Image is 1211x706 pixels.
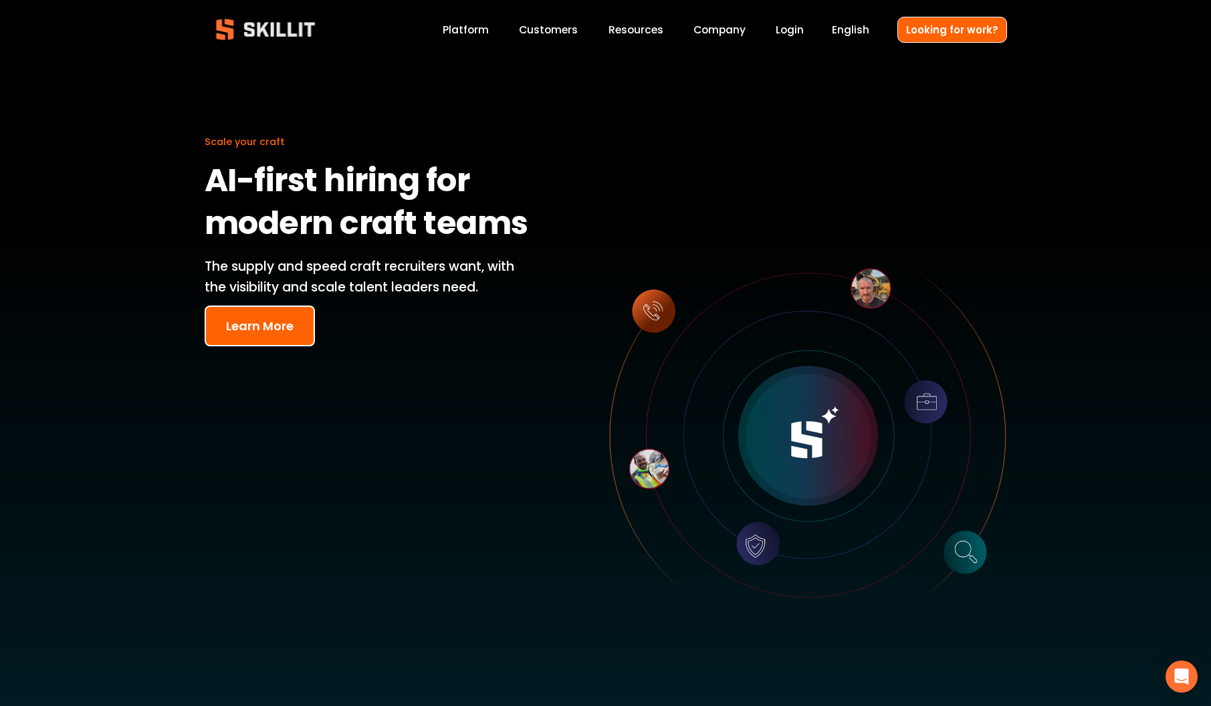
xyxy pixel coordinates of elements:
[693,21,746,39] a: Company
[609,22,663,37] span: Resources
[205,135,285,148] span: Scale your craft
[897,17,1007,43] a: Looking for work?
[1166,661,1198,693] div: Open Intercom Messenger
[776,21,804,39] a: Login
[832,22,869,37] span: English
[443,21,489,39] a: Platform
[519,21,578,39] a: Customers
[832,21,869,39] div: language picker
[205,257,535,298] p: The supply and speed craft recruiters want, with the visibility and scale talent leaders need.
[205,306,315,346] button: Learn More
[205,9,326,49] img: Skillit
[205,156,528,253] strong: AI-first hiring for modern craft teams
[609,21,663,39] a: folder dropdown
